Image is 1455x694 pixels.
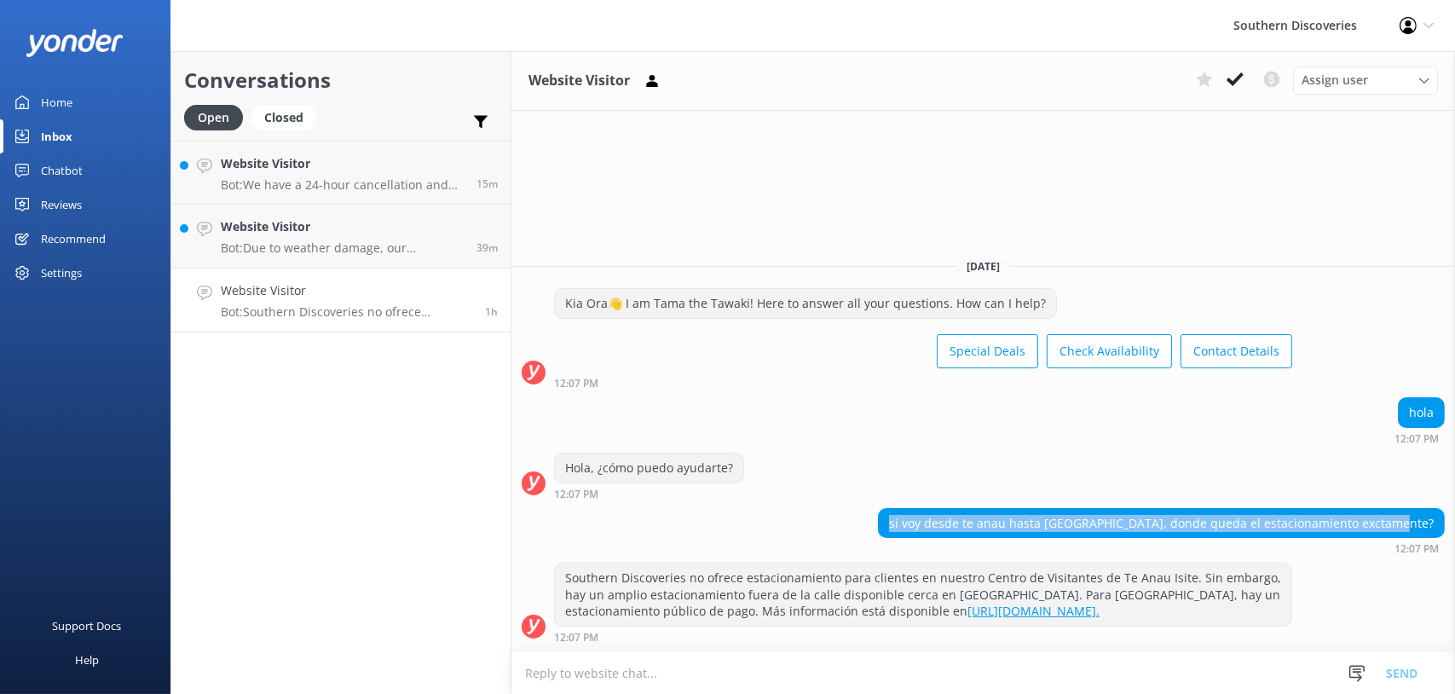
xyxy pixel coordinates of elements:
[41,119,72,153] div: Inbox
[171,205,511,269] a: Website VisitorBot:Due to weather damage, our Underwater Observatory and Kayak Shed are temporari...
[1394,432,1445,444] div: Oct 12 2025 12:07pm (UTC +13:00) Pacific/Auckland
[554,377,1292,389] div: Oct 12 2025 12:07pm (UTC +13:00) Pacific/Auckland
[171,141,511,205] a: Website VisitorBot:We have a 24-hour cancellation and amendment policy. If you notify us more tha...
[485,304,498,319] span: Oct 12 2025 12:07pm (UTC +13:00) Pacific/Auckland
[1181,334,1292,368] button: Contact Details
[476,240,498,255] span: Oct 12 2025 01:17pm (UTC +13:00) Pacific/Auckland
[41,85,72,119] div: Home
[184,107,251,126] a: Open
[221,154,464,173] h4: Website Visitor
[41,153,83,188] div: Chatbot
[878,542,1445,554] div: Oct 12 2025 12:07pm (UTC +13:00) Pacific/Auckland
[41,222,106,256] div: Recommend
[184,64,498,96] h2: Conversations
[221,177,464,193] p: Bot: We have a 24-hour cancellation and amendment policy. If you notify us more than 24 hours bef...
[251,105,316,130] div: Closed
[554,631,1292,643] div: Oct 12 2025 12:07pm (UTC +13:00) Pacific/Auckland
[1302,71,1368,90] span: Assign user
[554,488,744,500] div: Oct 12 2025 12:07pm (UTC +13:00) Pacific/Auckland
[879,509,1444,538] div: si voy desde te anau hasta [GEOGRAPHIC_DATA], donde queda el estacionamiento exctamente?
[26,29,124,57] img: yonder-white-logo.png
[554,489,598,500] strong: 12:07 PM
[555,289,1056,318] div: Kia Ora👋 I am Tama the Tawaki! Here to answer all your questions. How can I help?
[41,188,82,222] div: Reviews
[221,217,464,236] h4: Website Visitor
[221,304,472,320] p: Bot: Southern Discoveries no ofrece estacionamiento para clientes en nuestro Centro de Visitantes...
[1399,398,1444,427] div: hola
[41,256,82,290] div: Settings
[1394,544,1439,554] strong: 12:07 PM
[75,643,99,677] div: Help
[221,240,464,256] p: Bot: Due to weather damage, our Underwater Observatory and Kayak Shed are temporarily closed, and...
[221,281,472,300] h4: Website Visitor
[184,105,243,130] div: Open
[476,176,498,191] span: Oct 12 2025 01:41pm (UTC +13:00) Pacific/Auckland
[956,259,1010,274] span: [DATE]
[528,70,630,92] h3: Website Visitor
[1394,434,1439,444] strong: 12:07 PM
[555,454,743,483] div: Hola, ¿cómo puedo ayudarte?
[53,609,122,643] div: Support Docs
[251,107,325,126] a: Closed
[967,603,1100,619] a: [URL][DOMAIN_NAME].
[555,564,1291,626] div: Southern Discoveries no ofrece estacionamiento para clientes en nuestro Centro de Visitantes de T...
[554,633,598,643] strong: 12:07 PM
[1047,334,1172,368] button: Check Availability
[171,269,511,333] a: Website VisitorBot:Southern Discoveries no ofrece estacionamiento para clientes en nuestro Centro...
[554,379,598,389] strong: 12:07 PM
[1293,67,1438,94] div: Assign User
[937,334,1038,368] button: Special Deals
